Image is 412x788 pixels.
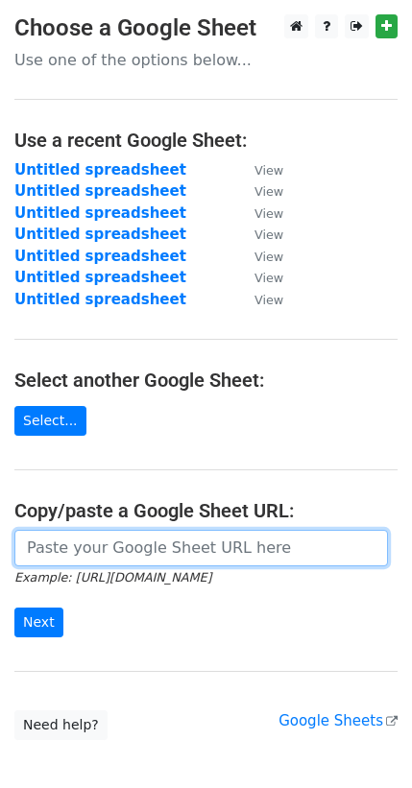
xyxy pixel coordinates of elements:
[14,161,186,179] a: Untitled spreadsheet
[235,161,283,179] a: View
[254,293,283,307] small: View
[235,182,283,200] a: View
[235,226,283,243] a: View
[14,499,398,522] h4: Copy/paste a Google Sheet URL:
[14,204,186,222] a: Untitled spreadsheet
[235,269,283,286] a: View
[14,182,186,200] a: Untitled spreadsheet
[14,14,398,42] h3: Choose a Google Sheet
[235,248,283,265] a: View
[14,530,388,566] input: Paste your Google Sheet URL here
[14,608,63,637] input: Next
[279,712,398,729] a: Google Sheets
[235,291,283,308] a: View
[254,184,283,199] small: View
[14,570,211,585] small: Example: [URL][DOMAIN_NAME]
[316,696,412,788] iframe: Chat Widget
[14,248,186,265] a: Untitled spreadsheet
[254,163,283,178] small: View
[14,226,186,243] a: Untitled spreadsheet
[14,369,398,392] h4: Select another Google Sheet:
[254,227,283,242] small: View
[14,406,86,436] a: Select...
[14,50,398,70] p: Use one of the options below...
[254,250,283,264] small: View
[14,710,108,740] a: Need help?
[14,269,186,286] a: Untitled spreadsheet
[235,204,283,222] a: View
[254,206,283,221] small: View
[14,291,186,308] a: Untitled spreadsheet
[254,271,283,285] small: View
[14,129,398,152] h4: Use a recent Google Sheet:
